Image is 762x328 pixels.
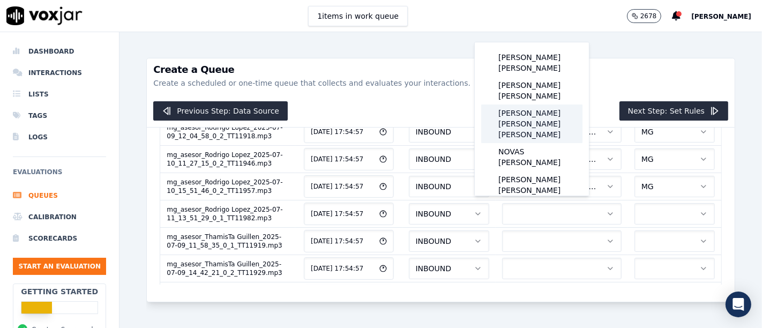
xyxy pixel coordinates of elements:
div: [PERSON_NAME] [PERSON_NAME] [PERSON_NAME] [481,105,582,143]
a: Scorecards [13,228,106,249]
div: Open Intercom Messenger [726,292,751,317]
h6: Evaluations [13,166,106,185]
span: INBOUND [416,263,451,274]
button: [DATE] 17:54:57 [304,203,394,225]
span: INBOUND [416,126,451,137]
div: [PERSON_NAME] [PERSON_NAME] [481,77,582,105]
a: Dashboard [13,41,106,62]
button: [DATE] 17:54:57 [304,257,394,280]
img: voxjar logo [6,6,83,25]
button: [DATE] 17:54:57 [304,121,394,143]
button: [DATE] 17:54:57 [304,148,394,170]
button: Previous Step: Data Source [153,101,288,121]
span: INBOUND [416,208,451,219]
p: 2678 [640,12,657,20]
div: NOVAS [PERSON_NAME] [481,143,582,171]
a: Tags [13,105,106,126]
span: INBOUND [416,154,451,165]
div: [PERSON_NAME] [PERSON_NAME] [481,49,582,77]
td: mg_asesor_Rodrigo Lopez_2025-07-10_15_51_46_0_2_TT11957.mp3 [160,173,295,200]
h2: Getting Started [21,286,98,297]
h3: Create a Queue [153,65,728,74]
td: mg_asesor_ThamisTa Guillen_2025-07-09_14_42_21_0_2_TT11929.mp3 [160,255,295,282]
td: mg_asesor_ThamisTa Guillen_2025-07-09_11_58_35_0_1_TT11919.mp3 [160,227,295,255]
a: Queues [13,185,106,206]
span: [PERSON_NAME] [691,13,751,20]
button: 2678 [627,9,673,23]
td: mg_asesor_ThamisTa Guillen_2025-07-09_17_39_33_0_1_TT11938.mp3 [160,282,295,309]
button: [DATE] 17:54:57 [304,285,394,307]
button: 2678 [627,9,662,23]
button: [PERSON_NAME] [691,10,762,23]
a: Calibration [13,206,106,228]
td: mg_asesor_Rodrigo Lopez_2025-07-10_11_27_15_0_2_TT11946.mp3 [160,145,295,173]
a: Logs [13,126,106,148]
td: mg_asesor_Rodrigo Lopez_2025-07-11_13_51_29_0_1_TT11982.mp3 [160,200,295,227]
td: mg_asesor_Rodrigo Lopez_2025-07-09_12_04_58_0_2_TT11918.mp3 [160,118,295,145]
span: INBOUND [416,181,451,192]
a: Interactions [13,62,106,84]
div: [PERSON_NAME] [PERSON_NAME] [481,171,582,199]
button: 1items in work queue [308,6,408,26]
button: Start an Evaluation [13,258,106,275]
button: [DATE] 17:54:57 [304,175,394,198]
span: MG [641,181,654,192]
span: MG [641,154,654,165]
button: [DATE] 17:54:57 [304,230,394,252]
span: MG [641,126,654,137]
button: Next Step: Set Rules [619,101,728,121]
a: Lists [13,84,106,105]
span: INBOUND [416,236,451,247]
p: Create a scheduled or one-time queue that collects and evaluates your interactions. [153,78,728,88]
